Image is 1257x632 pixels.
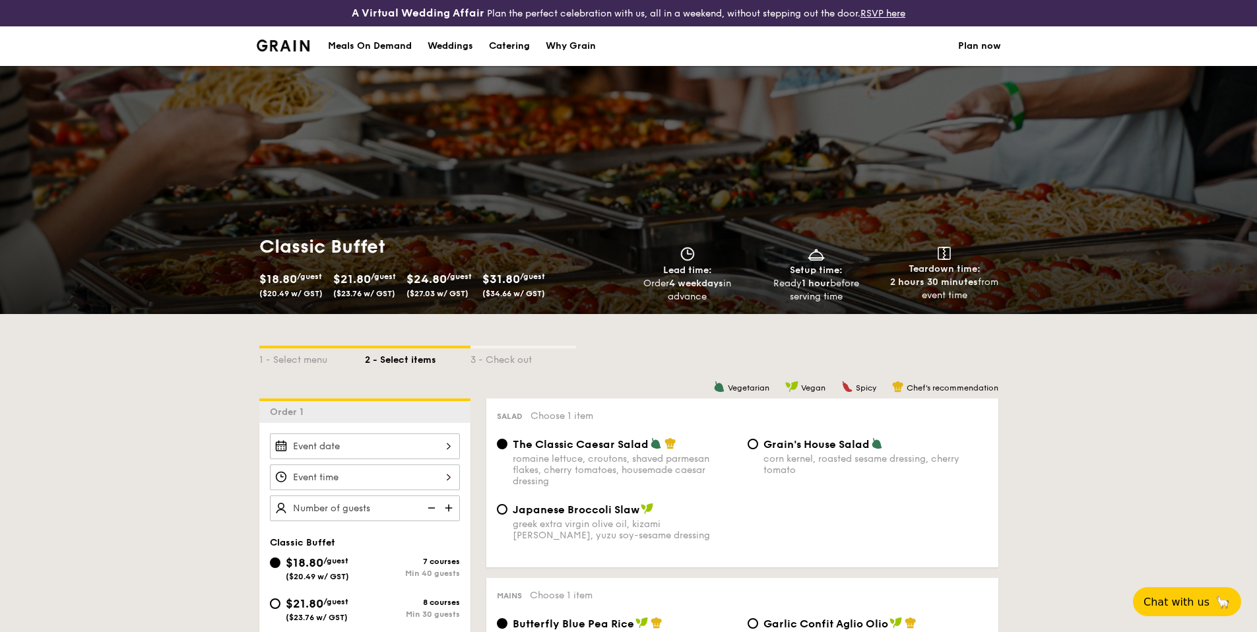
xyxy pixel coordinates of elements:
img: icon-chef-hat.a58ddaea.svg [651,617,662,629]
a: Logotype [257,40,310,51]
input: Number of guests [270,495,460,521]
div: corn kernel, roasted sesame dressing, cherry tomato [763,453,988,476]
div: 2 - Select items [365,348,470,367]
span: Salad [497,412,523,421]
span: $21.80 [286,596,323,611]
div: 8 courses [365,598,460,607]
img: Grain [257,40,310,51]
img: icon-vegan.f8ff3823.svg [889,617,903,629]
a: Catering [481,26,538,66]
div: Weddings [428,26,473,66]
strong: 2 hours 30 minutes [890,276,978,288]
span: The Classic Caesar Salad [513,438,649,451]
img: icon-chef-hat.a58ddaea.svg [905,617,917,629]
a: Weddings [420,26,481,66]
span: Choose 1 item [531,410,593,422]
strong: 1 hour [802,278,830,289]
span: Classic Buffet [270,537,335,548]
span: Chef's recommendation [907,383,998,393]
span: Vegetarian [728,383,769,393]
img: icon-vegetarian.fe4039eb.svg [713,381,725,393]
img: icon-chef-hat.a58ddaea.svg [664,437,676,449]
div: Meals On Demand [328,26,412,66]
div: Min 30 guests [365,610,460,619]
span: Lead time: [663,265,712,276]
span: /guest [371,272,396,281]
div: Catering [489,26,530,66]
span: /guest [297,272,322,281]
span: 🦙 [1215,594,1231,610]
img: icon-vegan.f8ff3823.svg [641,503,654,515]
span: Mains [497,591,522,600]
span: /guest [323,597,348,606]
span: Vegan [801,383,825,393]
span: /guest [447,272,472,281]
div: greek extra virgin olive oil, kizami [PERSON_NAME], yuzu soy-sesame dressing [513,519,737,541]
h4: A Virtual Wedding Affair [352,5,484,21]
input: $21.80/guest($23.76 w/ GST)8 coursesMin 30 guests [270,598,280,609]
span: ($20.49 w/ GST) [259,289,323,298]
img: icon-add.58712e84.svg [440,495,460,521]
img: icon-reduce.1d2dbef1.svg [420,495,440,521]
a: Plan now [958,26,1001,66]
span: Spicy [856,383,876,393]
span: Japanese Broccoli Slaw [513,503,639,516]
input: Event time [270,464,460,490]
span: Chat with us [1144,596,1209,608]
span: ($23.76 w/ GST) [333,289,395,298]
input: Grain's House Saladcorn kernel, roasted sesame dressing, cherry tomato [748,439,758,449]
div: Why Grain [546,26,596,66]
div: 1 - Select menu [259,348,365,367]
span: Teardown time: [909,263,981,274]
img: icon-vegan.f8ff3823.svg [635,617,649,629]
div: Ready before serving time [757,277,875,303]
span: $18.80 [259,272,297,286]
span: /guest [323,556,348,565]
span: Grain's House Salad [763,438,870,451]
span: ($20.49 w/ GST) [286,572,349,581]
input: Japanese Broccoli Slawgreek extra virgin olive oil, kizami [PERSON_NAME], yuzu soy-sesame dressing [497,504,507,515]
input: Butterfly Blue Pea Riceshallots, coriander, supergarlicfied oil, blue pea flower [497,618,507,629]
img: icon-dish.430c3a2e.svg [806,247,826,261]
span: /guest [520,272,545,281]
input: The Classic Caesar Saladromaine lettuce, croutons, shaved parmesan flakes, cherry tomatoes, house... [497,439,507,449]
img: icon-spicy.37a8142b.svg [841,381,853,393]
img: icon-vegetarian.fe4039eb.svg [650,437,662,449]
span: ($23.76 w/ GST) [286,613,348,622]
div: romaine lettuce, croutons, shaved parmesan flakes, cherry tomatoes, housemade caesar dressing [513,453,737,487]
span: Garlic Confit Aglio Olio [763,617,888,630]
span: $31.80 [482,272,520,286]
a: Meals On Demand [320,26,420,66]
div: Min 40 guests [365,569,460,578]
div: from event time [886,276,1004,302]
span: $24.80 [406,272,447,286]
div: 3 - Check out [470,348,576,367]
span: $21.80 [333,272,371,286]
a: Why Grain [538,26,604,66]
input: Garlic Confit Aglio Oliosuper garlicfied oil, slow baked cherry tomatoes, garden fresh thyme [748,618,758,629]
img: icon-clock.2db775ea.svg [678,247,697,261]
img: icon-chef-hat.a58ddaea.svg [892,381,904,393]
span: Choose 1 item [530,590,593,601]
div: 7 courses [365,557,460,566]
input: $18.80/guest($20.49 w/ GST)7 coursesMin 40 guests [270,557,280,568]
span: Order 1 [270,406,309,418]
span: Setup time: [790,265,843,276]
img: icon-vegan.f8ff3823.svg [785,381,798,393]
input: Event date [270,433,460,459]
a: RSVP here [860,8,905,19]
img: icon-teardown.65201eee.svg [938,247,951,260]
span: $18.80 [286,555,323,570]
strong: 4 weekdays [669,278,723,289]
span: Butterfly Blue Pea Rice [513,617,634,630]
span: ($27.03 w/ GST) [406,289,468,298]
img: icon-vegetarian.fe4039eb.svg [871,437,883,449]
div: Plan the perfect celebration with us, all in a weekend, without stepping out the door. [249,5,1009,21]
div: Order in advance [629,277,747,303]
h1: Classic Buffet [259,235,624,259]
button: Chat with us🦙 [1133,587,1241,616]
span: ($34.66 w/ GST) [482,289,545,298]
